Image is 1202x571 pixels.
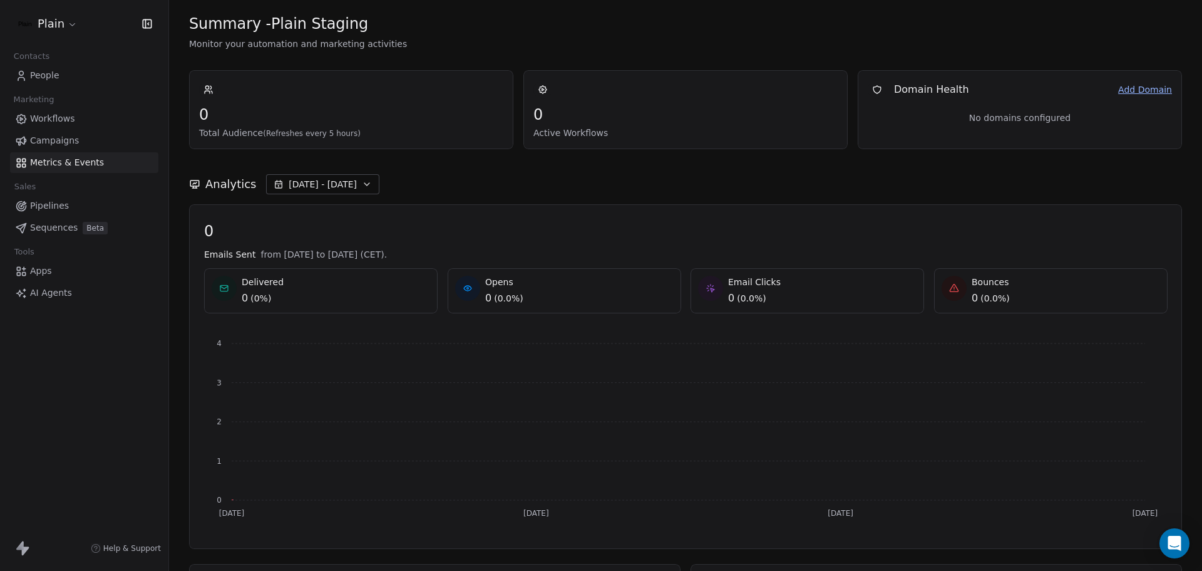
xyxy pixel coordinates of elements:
[242,276,284,288] span: Delivered
[523,509,549,518] tspan: [DATE]
[30,199,69,212] span: Pipelines
[204,248,255,261] span: Emails Sent
[103,543,161,553] span: Help & Support
[485,276,523,288] span: Opens
[30,156,104,169] span: Metrics & Events
[205,176,256,192] span: Analytics
[1133,509,1158,518] tspan: [DATE]
[38,16,64,32] span: Plain
[263,129,361,138] span: (Refreshes every 5 hours)
[30,69,59,82] span: People
[10,108,158,129] a: Workflows
[30,286,72,300] span: AI Agents
[10,65,158,86] a: People
[969,112,1071,124] span: No domains configured
[894,82,969,97] span: Domain Health
[30,112,75,125] span: Workflows
[217,457,222,466] tspan: 1
[15,13,80,34] button: Plain
[728,291,734,306] span: 0
[83,222,108,234] span: Beta
[10,261,158,281] a: Apps
[728,276,781,288] span: Email Clicks
[494,292,523,305] span: ( 0.0% )
[980,292,1010,305] span: ( 0.0% )
[10,217,158,238] a: SequencesBeta
[250,292,271,305] span: ( 0% )
[972,276,1010,288] span: Bounces
[533,127,838,139] span: Active Workflows
[289,178,357,191] span: [DATE] - [DATE]
[9,243,39,261] span: Tools
[30,134,79,147] span: Campaigns
[18,16,33,31] img: Plain-Logo-Tile.png
[828,509,853,518] tspan: [DATE]
[204,222,1167,241] span: 0
[1159,528,1189,558] div: Open Intercom Messenger
[8,47,55,66] span: Contacts
[217,417,222,426] tspan: 2
[91,543,161,553] a: Help & Support
[10,152,158,173] a: Metrics & Events
[189,38,1182,50] span: Monitor your automation and marketing activities
[217,379,222,387] tspan: 3
[217,339,222,348] tspan: 4
[533,105,838,124] span: 0
[217,496,222,505] tspan: 0
[266,174,379,194] button: [DATE] - [DATE]
[219,509,245,518] tspan: [DATE]
[8,90,59,109] span: Marketing
[30,265,52,278] span: Apps
[485,291,491,306] span: 0
[189,14,368,33] span: Summary - Plain Staging
[1118,83,1172,97] a: Add Domain
[199,105,503,124] span: 0
[242,291,248,306] span: 0
[260,248,387,261] span: from [DATE] to [DATE] (CET).
[10,130,158,151] a: Campaigns
[10,283,158,303] a: AI Agents
[199,127,503,139] span: Total Audience
[10,196,158,216] a: Pipelines
[9,177,41,196] span: Sales
[972,291,978,306] span: 0
[737,292,766,305] span: ( 0.0% )
[30,221,78,234] span: Sequences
